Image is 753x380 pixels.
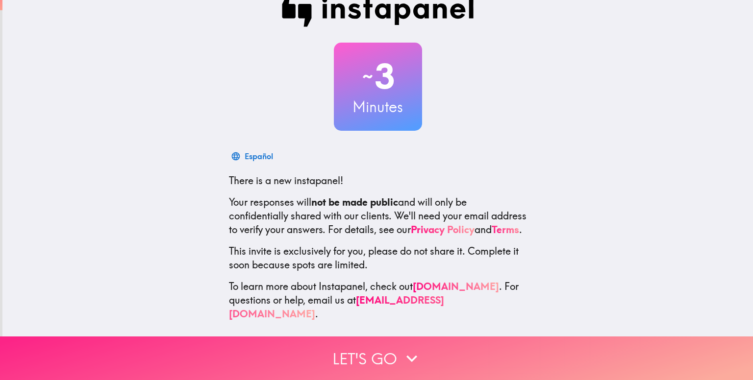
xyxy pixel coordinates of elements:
[492,223,519,236] a: Terms
[229,294,444,320] a: [EMAIL_ADDRESS][DOMAIN_NAME]
[229,195,527,237] p: Your responses will and will only be confidentially shared with our clients. We'll need your emai...
[411,223,475,236] a: Privacy Policy
[361,62,375,91] span: ~
[334,56,422,96] h2: 3
[245,149,273,163] div: Español
[413,280,499,292] a: [DOMAIN_NAME]
[334,96,422,117] h3: Minutes
[229,280,527,321] p: To learn more about Instapanel, check out . For questions or help, email us at .
[229,146,277,166] button: Español
[229,244,527,272] p: This invite is exclusively for you, please do not share it. Complete it soon because spots are li...
[229,174,343,187] span: There is a new instapanel!
[311,196,398,208] b: not be made public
